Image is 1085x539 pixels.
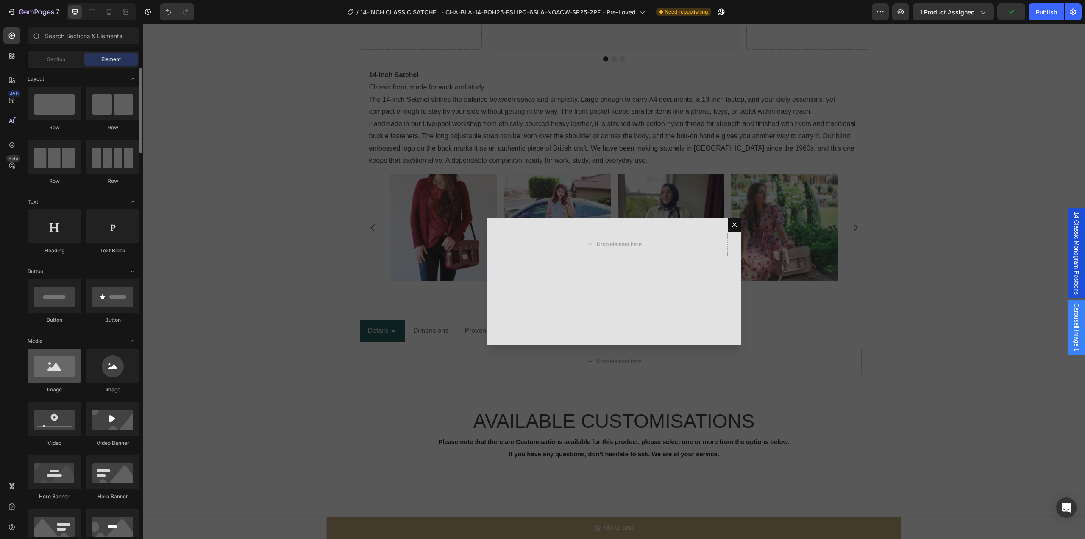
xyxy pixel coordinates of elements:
div: Dialog content [344,194,598,321]
span: Layout [28,75,44,83]
button: Publish [1029,3,1064,20]
input: Search Sections & Elements [28,27,139,44]
div: Open Intercom Messenger [1056,497,1077,518]
div: Row [28,124,81,131]
span: / [356,8,359,17]
span: Element [101,56,121,63]
p: 7 [56,7,59,17]
div: Beta [6,155,20,162]
span: Section [47,56,65,63]
span: Toggle open [126,195,139,209]
div: Image [28,386,81,394]
div: Video [28,439,81,447]
span: Text [28,198,38,206]
span: Toggle open [126,334,139,348]
div: Row [28,177,81,185]
span: Toggle open [126,265,139,278]
span: 1 product assigned [920,8,975,17]
div: Row [86,124,139,131]
span: Need republishing [665,8,708,16]
div: Publish [1036,8,1057,17]
span: Toggle open [126,72,139,86]
div: Undo/Redo [160,3,194,20]
button: 1 product assigned [913,3,994,20]
div: Row [86,177,139,185]
div: Button [28,316,81,324]
span: Media [28,337,42,345]
div: Dialog body [344,194,598,321]
div: Hero Banner [28,493,81,500]
button: 7 [3,3,63,20]
div: Button [86,316,139,324]
div: Hero Banner [86,493,139,500]
div: Text Block [86,247,139,254]
span: Carousell Image 1 [929,279,938,328]
span: 14 Classic Monogram Positions [929,188,938,271]
div: Heading [28,247,81,254]
div: Video Banner [86,439,139,447]
iframe: Design area [143,24,1085,539]
div: Image [86,386,139,394]
div: 450 [8,90,20,97]
span: Button [28,268,43,275]
span: 14-INCH CLASSIC SATCHEL - CHA-BLA-14-BOH25-FSLIPO-6SLA-NOACW-SP25-2PF - Pre-Loved [360,8,636,17]
div: Drop element here [454,217,499,224]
